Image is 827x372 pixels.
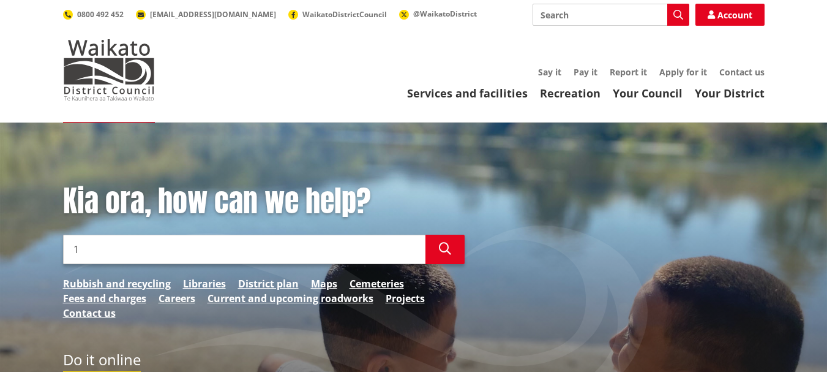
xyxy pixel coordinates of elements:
a: [EMAIL_ADDRESS][DOMAIN_NAME] [136,9,276,20]
span: 0800 492 452 [77,9,124,20]
a: Say it [538,66,561,78]
a: Careers [159,291,195,306]
a: Fees and charges [63,291,146,306]
a: Libraries [183,276,226,291]
a: Rubbish and recycling [63,276,171,291]
a: Your District [695,86,765,101]
a: Services and facilities [407,86,528,101]
input: Search input [533,4,689,26]
a: Apply for it [659,66,707,78]
a: WaikatoDistrictCouncil [288,9,387,20]
a: Report it [610,66,647,78]
img: Waikato District Council - Te Kaunihera aa Takiwaa o Waikato [63,39,155,101]
span: WaikatoDistrictCouncil [302,9,387,20]
a: Maps [311,276,337,291]
a: Pay it [574,66,597,78]
span: @WaikatoDistrict [413,9,477,19]
a: Contact us [719,66,765,78]
span: [EMAIL_ADDRESS][DOMAIN_NAME] [150,9,276,20]
a: Current and upcoming roadworks [208,291,373,306]
a: 0800 492 452 [63,9,124,20]
a: @WaikatoDistrict [399,9,477,19]
a: Your Council [613,86,683,101]
a: Recreation [540,86,601,101]
a: Contact us [63,306,116,321]
a: Account [695,4,765,26]
input: Search input [63,235,425,264]
a: Cemeteries [350,276,404,291]
a: District plan [238,276,299,291]
h1: Kia ora, how can we help? [63,184,465,219]
a: Projects [386,291,425,306]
